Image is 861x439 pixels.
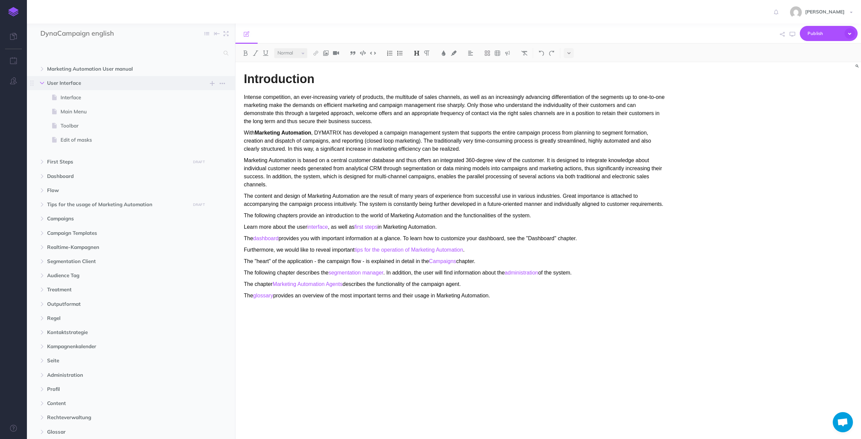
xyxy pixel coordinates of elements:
[47,300,186,308] span: Outputformat
[253,50,259,56] img: Italic button
[244,129,665,153] p: With , DYMATRIX has developed a campaign management system that supports the entire campaign proc...
[521,50,527,56] img: Clear styles button
[451,50,457,56] img: Text background color button
[244,257,665,265] p: The "heart" of the application - the campaign flow - is explained in detail in the chapter.
[40,47,220,59] input: Search
[47,186,186,194] span: Flow
[61,108,195,116] span: Main Menu
[424,50,430,56] img: Paragraph button
[47,385,186,393] span: Profil
[47,357,186,365] span: Seite
[441,50,447,56] img: Text color button
[244,223,665,231] p: Learn more about the user , as well as in Marketing Automation.
[61,136,195,144] span: Edit of masks
[790,6,802,18] img: e0b8158309a7a9c2ba5a20a85ae97691.jpg
[47,314,186,322] span: Regel
[244,72,665,86] h1: Introduction
[40,29,119,39] input: Documentation Name
[244,212,665,220] p: The following chapters provide an introduction to the world of Marketing Automation and the funct...
[329,270,383,276] a: segmentation manager
[549,50,555,56] img: Redo
[190,158,207,166] button: DRAFT
[61,122,195,130] span: Toolbar
[538,50,545,56] img: Undo
[333,50,339,56] img: Add video button
[47,158,186,166] span: First Steps
[504,50,511,56] img: Callout dropdown menu button
[47,65,186,73] span: Marketing Automation User manual
[360,50,366,56] img: Code block button
[505,270,538,276] a: administration
[397,50,403,56] img: Unordered list button
[244,192,665,208] p: The content and design of Marketing Automation are the result of many years of experience from su...
[800,26,858,41] button: Publish
[350,50,356,56] img: Blockquote button
[833,412,853,432] a: Chat öffnen
[47,271,186,280] span: Audience Tag
[253,235,279,241] a: dashboard
[47,328,186,336] span: Kontaktstrategie
[190,201,207,209] button: DRAFT
[47,200,186,209] span: Tips for the usage of Marketing Automation
[47,257,186,265] span: Segmentation Client
[47,286,186,294] span: Treatment
[244,292,665,300] p: The provides an overview of the most important terms and their usage in Marketing Automation.
[47,229,186,237] span: Campaign Templates
[263,50,269,56] img: Underline button
[242,50,249,56] img: Bold button
[47,413,186,422] span: Rechteverwaltung
[313,50,319,56] img: Link button
[387,50,393,56] img: Ordered list button
[808,28,841,39] span: Publish
[244,93,665,125] p: Intense competition, an ever-increasing variety of products, the multitude of sales channels, as ...
[244,269,665,277] p: The following chapter describes the . In addition, the user will find information about the of th...
[61,94,195,102] span: Interface
[244,280,665,288] p: The chapter describes the functionality of the campaign agent.
[47,399,186,407] span: Content
[272,281,342,287] a: Marketing Automation Agents
[255,130,311,136] strong: Marketing Automation
[47,371,186,379] span: Administration
[8,7,18,16] img: logo-mark.svg
[244,246,665,254] p: Furthermore, we would like to reveal important .
[47,428,186,436] span: Glossar
[47,79,186,87] span: User Interface
[253,293,273,298] a: glossary
[47,243,186,251] span: Realtime-Kampagnen
[354,247,463,253] a: tips for the operation of Marketing Automation
[429,258,456,264] a: Campaigns
[802,9,848,15] span: [PERSON_NAME]
[47,215,186,223] span: Campaigns
[414,50,420,56] img: Headings dropdown button
[47,342,186,351] span: Kampagnenkalender
[494,50,500,56] img: Create table button
[307,224,328,230] a: interface
[370,50,376,56] img: Inline code button
[244,234,665,243] p: The provides you with important information at a glance. To learn how to customize your dashboard...
[467,50,474,56] img: Alignment dropdown menu button
[193,160,205,164] small: DRAFT
[193,203,205,207] small: DRAFT
[323,50,329,56] img: Add image button
[244,156,665,189] p: Marketing Automation is based on a central customer database and thus offers an integrated 360-de...
[47,172,186,180] span: Dashboard
[354,224,377,230] a: first steps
